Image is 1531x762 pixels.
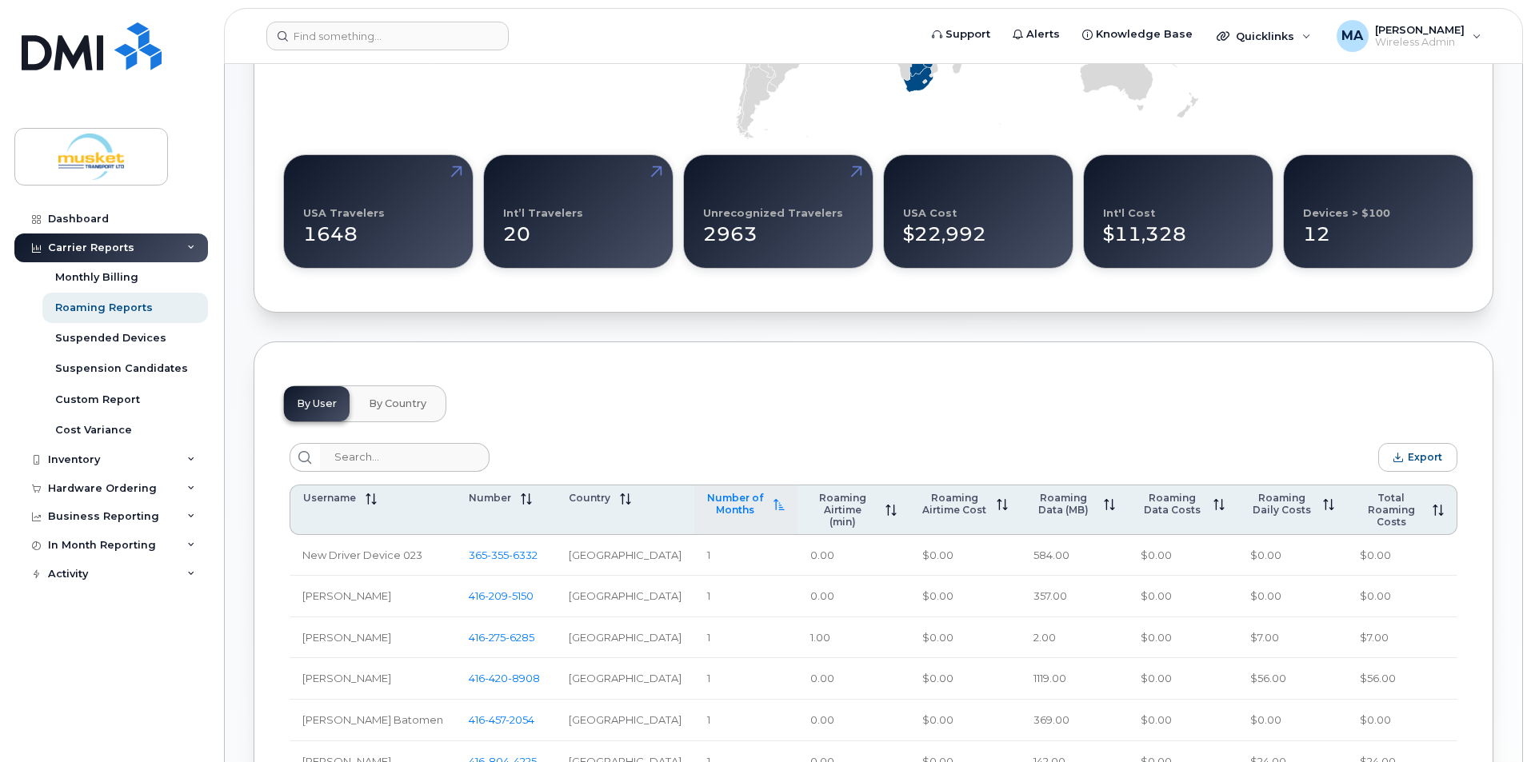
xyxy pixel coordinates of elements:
[903,207,1053,249] div: $22,992
[469,492,511,504] span: Number
[1141,492,1204,516] span: Roaming Data Costs
[469,589,534,602] a: 4162095150
[797,658,909,700] td: 0.00
[487,549,509,561] span: 355
[1103,207,1155,219] div: Int'l Cost
[1237,700,1347,741] td: $0.00
[469,549,538,561] a: 3653556332
[1375,36,1465,49] span: Wireless Admin
[1236,30,1294,42] span: Quicklinks
[503,207,583,219] div: Int’l Travelers
[503,207,654,249] div: 20
[1128,535,1237,576] td: $0.00
[1128,700,1237,741] td: $0.00
[302,672,391,684] span: [PERSON_NAME]
[469,672,540,684] a: 4164208908
[469,713,534,726] a: 4164572054
[903,207,957,219] div: USA Cost
[797,535,909,576] td: 0.00
[1237,576,1347,617] td: $0.00
[506,713,534,726] span: 2054
[506,631,534,644] span: 6285
[1026,26,1060,42] span: Alerts
[1021,535,1128,576] td: 584.00
[485,672,508,684] span: 420
[1347,658,1457,700] td: $56.00
[909,535,1021,576] td: $0.00
[1021,576,1128,617] td: 357.00
[469,589,534,602] span: 416
[810,492,876,528] span: Roaming Airtime (min)
[909,576,1021,617] td: $0.00
[1128,617,1237,659] td: $0.00
[469,672,540,684] span: 416
[1378,443,1457,472] button: Export
[1250,492,1313,516] span: Roaming Daily Costs
[303,207,385,219] div: USA Travelers
[1128,658,1237,700] td: $0.00
[1360,492,1423,528] span: Total Roaming Costs
[485,631,506,644] span: 275
[1237,617,1347,659] td: $7.00
[303,492,356,504] span: Username
[797,617,909,659] td: 1.00
[369,397,426,410] span: By Country
[1237,658,1347,700] td: $56.00
[1103,207,1253,249] div: $11,328
[694,658,797,700] td: 1
[1033,492,1094,516] span: Roaming Data (MB)
[266,22,509,50] input: Find something...
[707,492,764,516] span: Number of Months
[569,671,682,686] div: [GEOGRAPHIC_DATA]
[569,588,682,604] div: [GEOGRAPHIC_DATA]
[909,658,1021,700] td: $0.00
[694,617,797,659] td: 1
[1021,658,1128,700] td: 1119.00
[1325,20,1493,52] div: Melanie Ackers
[1303,207,1453,249] div: 12
[909,700,1021,741] td: $0.00
[569,548,682,563] div: [GEOGRAPHIC_DATA]
[485,589,508,602] span: 209
[797,576,909,617] td: 0.00
[302,713,443,726] span: [PERSON_NAME] Batomen
[909,617,1021,659] td: $0.00
[485,713,506,726] span: 457
[569,630,682,645] div: [GEOGRAPHIC_DATA]
[922,492,987,516] span: Roaming Airtime Cost
[703,207,843,219] div: Unrecognized Travelers
[303,207,454,249] div: 1648
[1303,207,1390,219] div: Devices > $100
[302,631,391,644] span: [PERSON_NAME]
[1341,26,1363,46] span: MA
[945,26,990,42] span: Support
[469,631,534,644] a: 4162756285
[1021,700,1128,741] td: 369.00
[703,207,853,249] div: 2963
[302,589,391,602] span: [PERSON_NAME]
[1071,18,1204,50] a: Knowledge Base
[469,713,534,726] span: 416
[1347,617,1457,659] td: $7.00
[508,589,534,602] span: 5150
[1096,26,1193,42] span: Knowledge Base
[1347,700,1457,741] td: $0.00
[509,549,538,561] span: 6332
[320,443,490,472] input: Search...
[1237,535,1347,576] td: $0.00
[569,712,682,728] div: [GEOGRAPHIC_DATA]
[1128,576,1237,617] td: $0.00
[569,492,610,504] span: Country
[302,549,422,561] span: New Driver Device 023
[1347,535,1457,576] td: $0.00
[1205,20,1322,52] div: Quicklinks
[1375,23,1465,36] span: [PERSON_NAME]
[694,576,797,617] td: 1
[469,631,534,644] span: 416
[694,700,797,741] td: 1
[1001,18,1071,50] a: Alerts
[797,700,909,741] td: 0.00
[1347,576,1457,617] td: $0.00
[1408,451,1442,463] span: Export
[469,549,538,561] span: 365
